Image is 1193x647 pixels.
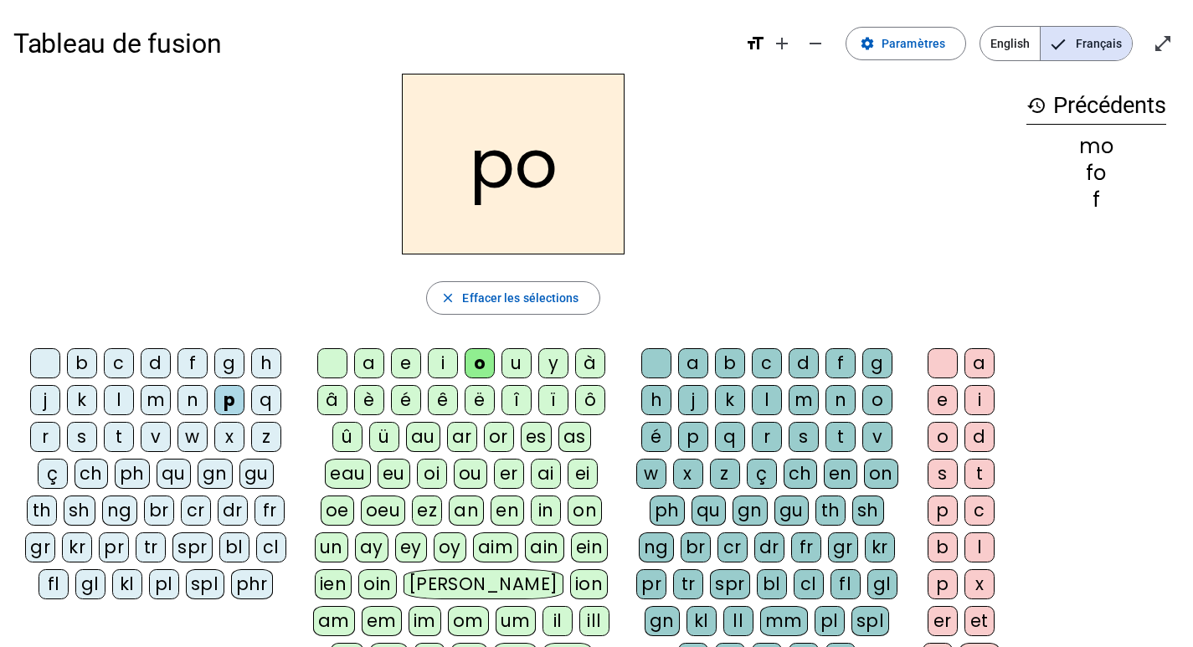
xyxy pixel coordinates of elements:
div: l [964,532,995,562]
div: ei [568,459,598,489]
div: sh [64,496,95,526]
div: pr [99,532,129,562]
div: fr [791,532,821,562]
div: l [104,385,134,415]
div: ch [784,459,817,489]
div: [PERSON_NAME] [404,569,563,599]
div: z [251,422,281,452]
mat-icon: add [772,33,792,54]
div: er [928,606,958,636]
div: p [678,422,708,452]
div: et [964,606,995,636]
div: es [521,422,552,452]
div: kl [686,606,717,636]
div: fl [39,569,69,599]
div: kr [62,532,92,562]
div: ü [369,422,399,452]
div: ill [579,606,609,636]
div: in [531,496,561,526]
div: pl [815,606,845,636]
div: q [715,422,745,452]
div: t [825,422,856,452]
div: w [177,422,208,452]
div: phr [231,569,274,599]
div: pr [636,569,666,599]
button: Augmenter la taille de la police [765,27,799,60]
div: ph [650,496,685,526]
div: ng [102,496,137,526]
div: er [494,459,524,489]
div: gn [198,459,233,489]
div: il [543,606,573,636]
div: eau [325,459,371,489]
div: gu [239,459,274,489]
div: v [141,422,171,452]
div: cl [794,569,824,599]
button: Effacer les sélections [426,281,599,315]
div: qu [157,459,191,489]
div: aim [473,532,519,562]
div: x [964,569,995,599]
div: ay [355,532,388,562]
div: gr [828,532,858,562]
div: oy [434,532,466,562]
div: gu [774,496,809,526]
div: h [641,385,671,415]
div: cr [181,496,211,526]
div: a [678,348,708,378]
div: gn [645,606,680,636]
div: spl [186,569,224,599]
div: ll [723,606,753,636]
mat-icon: format_size [745,33,765,54]
div: f [825,348,856,378]
div: ez [412,496,442,526]
div: é [391,385,421,415]
div: f [177,348,208,378]
div: h [251,348,281,378]
div: ï [538,385,568,415]
div: ô [575,385,605,415]
div: ien [315,569,352,599]
div: cl [256,532,286,562]
div: im [409,606,441,636]
div: o [862,385,892,415]
div: kr [865,532,895,562]
div: an [449,496,484,526]
div: en [824,459,857,489]
div: ain [525,532,564,562]
div: l [752,385,782,415]
div: p [214,385,244,415]
div: è [354,385,384,415]
div: p [928,569,958,599]
mat-button-toggle-group: Language selection [980,26,1133,61]
div: e [391,348,421,378]
div: a [354,348,384,378]
span: Paramètres [882,33,945,54]
div: j [30,385,60,415]
div: s [789,422,819,452]
div: br [144,496,174,526]
div: tr [136,532,166,562]
div: j [678,385,708,415]
h1: Tableau de fusion [13,17,732,70]
div: î [501,385,532,415]
div: p [928,496,958,526]
div: kl [112,569,142,599]
div: on [568,496,602,526]
div: y [538,348,568,378]
div: pl [149,569,179,599]
div: un [315,532,348,562]
div: gl [867,569,897,599]
mat-icon: remove [805,33,825,54]
button: Diminuer la taille de la police [799,27,832,60]
div: k [67,385,97,415]
div: d [141,348,171,378]
span: Français [1041,27,1132,60]
div: ey [395,532,427,562]
div: cr [717,532,748,562]
div: au [406,422,440,452]
div: ç [747,459,777,489]
h3: Précédents [1026,87,1166,125]
div: r [30,422,60,452]
div: z [710,459,740,489]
